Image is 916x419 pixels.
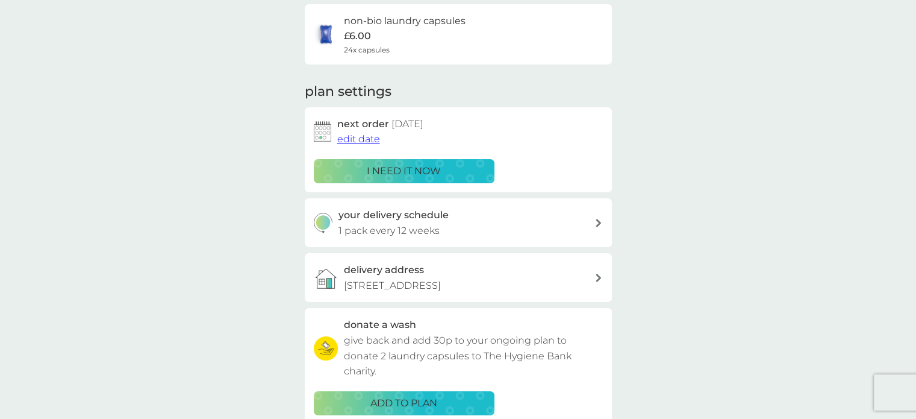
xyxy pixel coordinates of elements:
[337,131,380,147] button: edit date
[344,317,416,333] h3: donate a wash
[314,22,338,46] img: non-bio laundry capsules
[344,13,466,29] h6: non-bio laundry capsules
[344,262,424,278] h3: delivery address
[337,133,380,145] span: edit date
[305,83,391,101] h2: plan settings
[370,395,437,411] p: ADD TO PLAN
[305,253,612,302] a: delivery address[STREET_ADDRESS]
[391,118,423,130] span: [DATE]
[367,163,441,179] p: i need it now
[344,44,390,55] span: 24x capsules
[338,207,449,223] h3: your delivery schedule
[314,391,494,415] button: ADD TO PLAN
[344,28,371,44] p: £6.00
[305,198,612,247] button: your delivery schedule1 pack every 12 weeks
[314,159,494,183] button: i need it now
[337,116,423,132] h2: next order
[344,333,603,379] p: give back and add 30p to your ongoing plan to donate 2 laundry capsules to The Hygiene Bank charity.
[338,223,440,239] p: 1 pack every 12 weeks
[344,278,441,294] p: [STREET_ADDRESS]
